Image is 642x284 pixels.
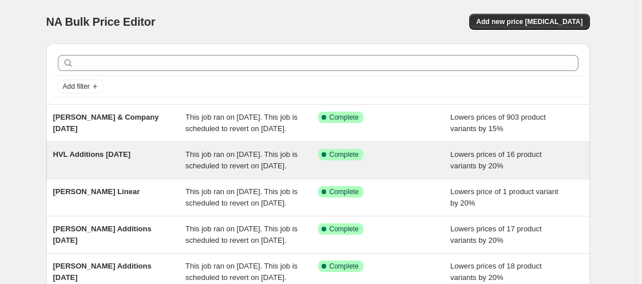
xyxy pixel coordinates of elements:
[469,14,589,30] button: Add new price [MEDICAL_DATA]
[53,150,131,159] span: HVL Additions [DATE]
[185,262,298,282] span: This job ran on [DATE]. This job is scheduled to revert on [DATE].
[185,150,298,170] span: This job ran on [DATE]. This job is scheduled to revert on [DATE].
[330,150,359,159] span: Complete
[476,17,582,26] span: Add new price [MEDICAL_DATA]
[330,113,359,122] span: Complete
[58,80,104,93] button: Add filter
[53,262,152,282] span: [PERSON_NAME] Additions [DATE]
[63,82,90,91] span: Add filter
[450,262,542,282] span: Lowers prices of 18 product variants by 20%
[185,187,298,207] span: This job ran on [DATE]. This job is scheduled to revert on [DATE].
[46,15,156,28] span: NA Bulk Price Editor
[53,187,140,196] span: [PERSON_NAME] Linear
[450,113,546,133] span: Lowers prices of 903 product variants by 15%
[450,150,542,170] span: Lowers prices of 16 product variants by 20%
[330,224,359,234] span: Complete
[185,113,298,133] span: This job ran on [DATE]. This job is scheduled to revert on [DATE].
[185,224,298,244] span: This job ran on [DATE]. This job is scheduled to revert on [DATE].
[330,262,359,271] span: Complete
[53,224,152,244] span: [PERSON_NAME] Additions [DATE]
[330,187,359,196] span: Complete
[450,224,542,244] span: Lowers prices of 17 product variants by 20%
[450,187,558,207] span: Lowers price of 1 product variant by 20%
[53,113,159,133] span: [PERSON_NAME] & Company [DATE]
